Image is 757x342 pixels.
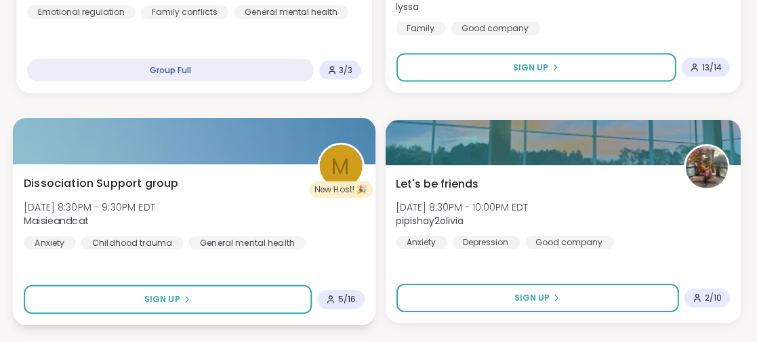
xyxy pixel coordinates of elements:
[331,150,350,181] span: M
[234,5,348,19] div: General mental health
[340,65,353,76] span: 3 / 3
[24,285,312,314] button: Sign Up
[81,236,184,249] div: Childhood trauma
[338,294,356,305] span: 5 / 16
[27,59,314,82] div: Group Full
[24,236,76,249] div: Anxiety
[24,175,178,191] span: Dissociation Support group
[144,293,180,305] span: Sign Up
[309,181,373,198] div: New Host! 🎉
[24,214,89,228] b: Maisieandcat
[141,5,228,19] div: Family conflicts
[27,5,136,19] div: Emotional regulation
[24,200,155,213] span: [DATE] 8:30PM - 9:30PM EDT
[189,236,306,249] div: General mental health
